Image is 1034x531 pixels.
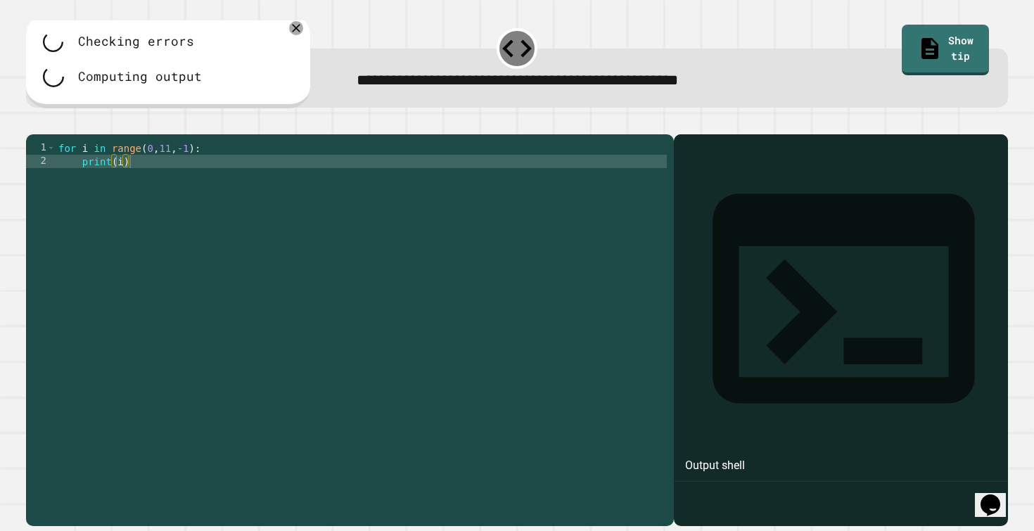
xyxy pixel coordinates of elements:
span: Toggle code folding, rows 1 through 2 [47,141,55,155]
div: 1 [26,141,56,155]
div: Checking errors [78,32,194,51]
a: Show tip [902,25,988,75]
div: Computing output [78,68,202,86]
iframe: chat widget [975,475,1020,517]
div: 2 [26,155,56,168]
